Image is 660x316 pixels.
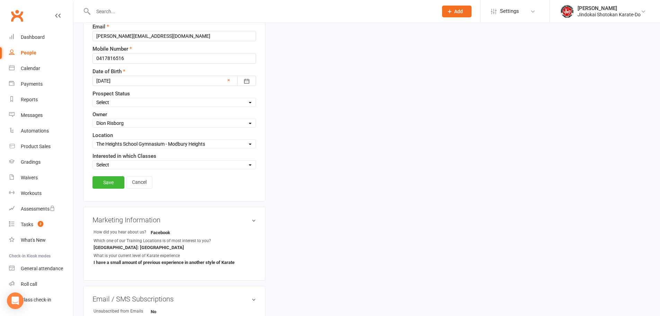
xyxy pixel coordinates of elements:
a: Messages [9,108,73,123]
div: Open Intercom Messenger [7,292,24,309]
div: People [21,50,36,55]
a: Roll call [9,276,73,292]
div: How did you hear about us? [94,229,151,236]
div: Waivers [21,175,38,180]
div: Gradings [21,159,41,165]
div: Reports [21,97,38,102]
input: Email [93,31,256,41]
label: Mobile Number [93,45,132,53]
div: Assessments [21,206,55,212]
span: Settings [500,3,519,19]
div: Messages [21,112,43,118]
label: Interested in which Classes [93,152,156,160]
strong: No [151,309,191,314]
label: Location [93,131,113,139]
input: Search... [91,7,433,16]
label: Email [93,23,109,31]
a: Payments [9,76,73,92]
label: Date of Birth [93,67,125,76]
a: Workouts [9,186,73,201]
div: Class check-in [21,297,51,302]
label: Owner [93,110,107,119]
div: Which one of our Training Locations is of most interest to you? [94,238,211,244]
div: What is your current level of Karate experience [94,253,180,259]
a: Waivers [9,170,73,186]
div: Jindokai Shotokan Karate-Do [578,11,641,18]
div: Unsubscribed from Emails [94,308,151,315]
img: thumb_image1661986740.png [560,5,574,18]
a: General attendance kiosk mode [9,261,73,276]
label: Prospect Status [93,89,130,98]
a: Assessments [9,201,73,217]
a: What's New [9,232,73,248]
div: Roll call [21,281,37,287]
a: People [9,45,73,61]
span: Add [454,9,463,14]
a: Class kiosk mode [9,292,73,308]
a: × [227,76,230,84]
a: Automations [9,123,73,139]
a: Reports [9,92,73,108]
div: Automations [21,128,49,134]
input: Mobile Number [93,53,256,63]
a: Gradings [9,154,73,170]
h3: Email / SMS Subscriptions [93,295,256,303]
a: Tasks 2 [9,217,73,232]
div: Payments [21,81,43,87]
div: Workouts [21,190,42,196]
div: Calendar [21,66,40,71]
div: General attendance [21,266,63,271]
a: Product Sales [9,139,73,154]
strong: [GEOGRAPHIC_DATA]: [GEOGRAPHIC_DATA] [94,245,184,250]
strong: I have a small amount of previous experience in another style of Karate [94,260,235,265]
a: Cancel [126,176,152,189]
a: Save [93,176,124,189]
button: Add [442,6,472,17]
a: Calendar [9,61,73,76]
h3: Marketing Information [93,216,256,224]
a: Clubworx [8,7,26,24]
div: Tasks [21,222,33,227]
span: 2 [38,221,43,227]
div: What's New [21,237,46,243]
div: Product Sales [21,144,51,149]
div: [PERSON_NAME] [578,5,641,11]
div: Dashboard [21,34,45,40]
strong: Facebook [151,230,191,235]
a: Dashboard [9,29,73,45]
